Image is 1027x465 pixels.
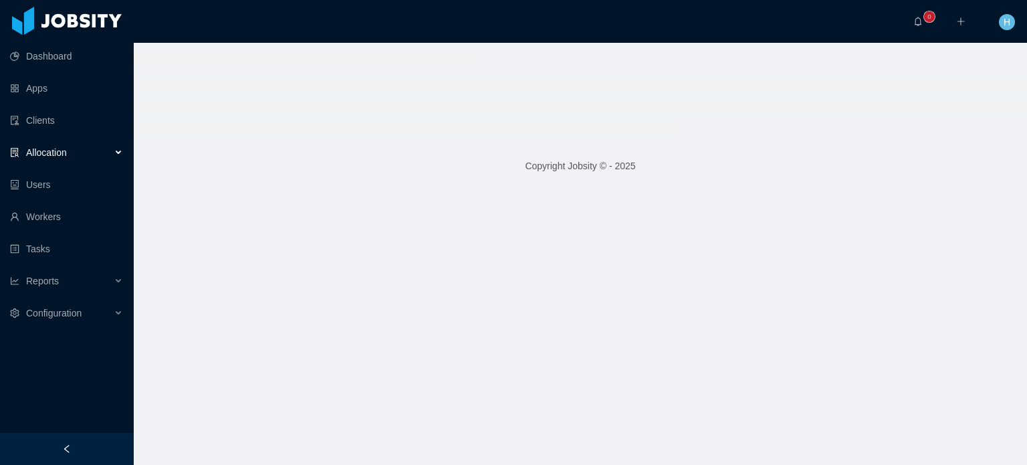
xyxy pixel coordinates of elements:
[923,10,936,23] sup: 0
[10,75,123,102] a: icon: appstoreApps
[10,276,19,286] i: icon: line-chart
[10,148,19,157] i: icon: solution
[26,308,82,318] span: Configuration
[10,43,123,70] a: icon: pie-chartDashboard
[10,107,123,134] a: icon: auditClients
[956,17,965,26] i: icon: plus
[913,17,923,26] i: icon: bell
[10,203,123,230] a: icon: userWorkers
[10,171,123,198] a: icon: robotUsers
[1004,14,1010,30] span: H
[10,236,123,262] a: icon: profileTasks
[26,276,59,286] span: Reports
[26,147,67,158] span: Allocation
[10,308,19,318] i: icon: setting
[134,143,1027,189] footer: Copyright Jobsity © - 2025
